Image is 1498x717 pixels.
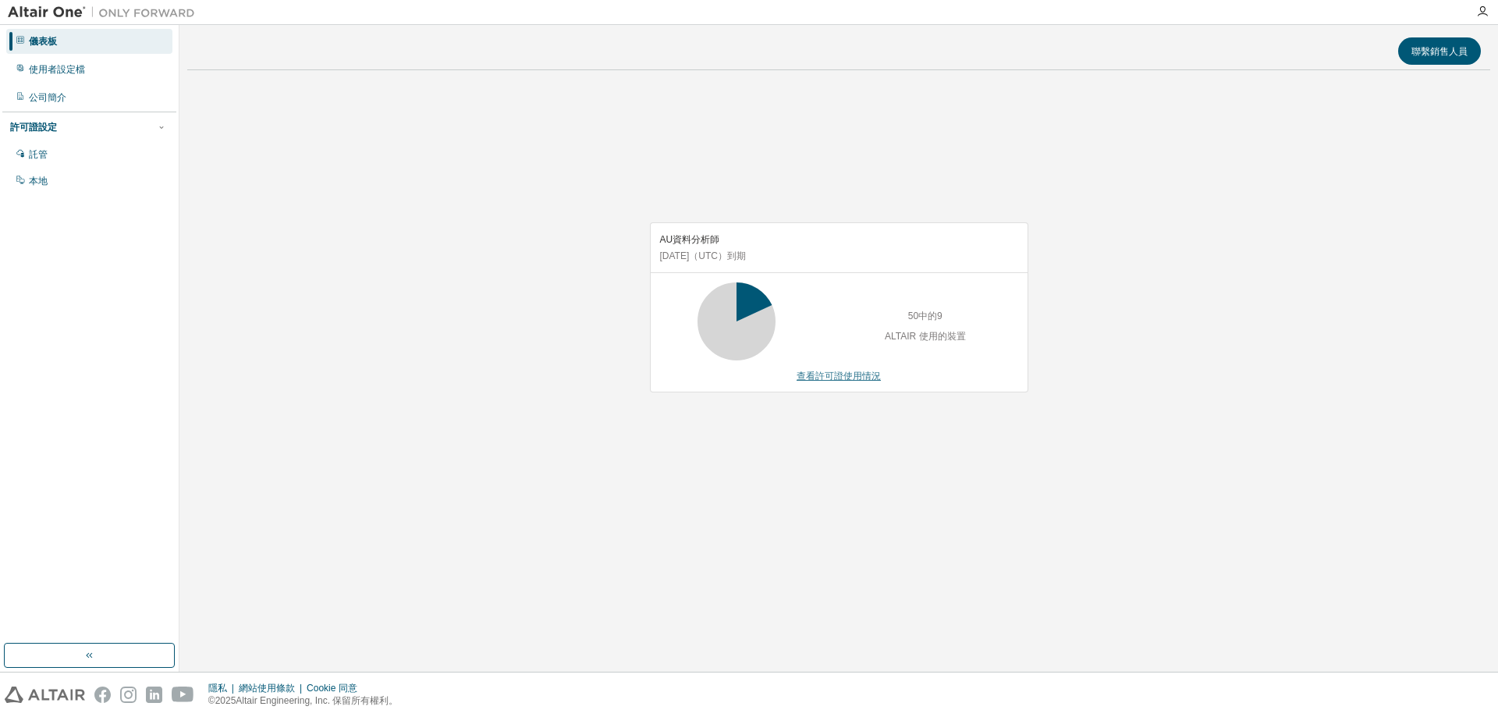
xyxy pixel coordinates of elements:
[94,687,111,703] img: facebook.svg
[29,176,48,186] font: 本地
[120,687,137,703] img: instagram.svg
[8,5,203,20] img: 牽牛星一號
[29,149,48,160] font: 託管
[215,695,236,706] font: 2025
[307,683,357,694] font: Cookie 同意
[660,234,720,245] font: AU資料分析師
[146,687,162,703] img: linkedin.svg
[908,311,942,321] font: 50中的9
[29,36,57,47] font: 儀表板
[10,122,57,133] font: 許可證設定
[727,250,746,261] font: 到期
[797,371,881,382] font: 查看許可證使用情況
[689,250,727,261] font: （UTC）
[5,687,85,703] img: altair_logo.svg
[29,64,85,75] font: 使用者設定檔
[1411,44,1468,58] font: 聯繫銷售人員
[29,92,66,103] font: 公司簡介
[208,695,215,706] font: ©
[208,683,227,694] font: 隱私
[885,331,966,342] font: ALTAIR 使用的裝置
[172,687,194,703] img: youtube.svg
[239,683,295,694] font: 網站使用條款
[1398,37,1481,65] button: 聯繫銷售人員
[660,250,690,261] font: [DATE]
[236,695,398,706] font: Altair Engineering, Inc. 保留所有權利。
